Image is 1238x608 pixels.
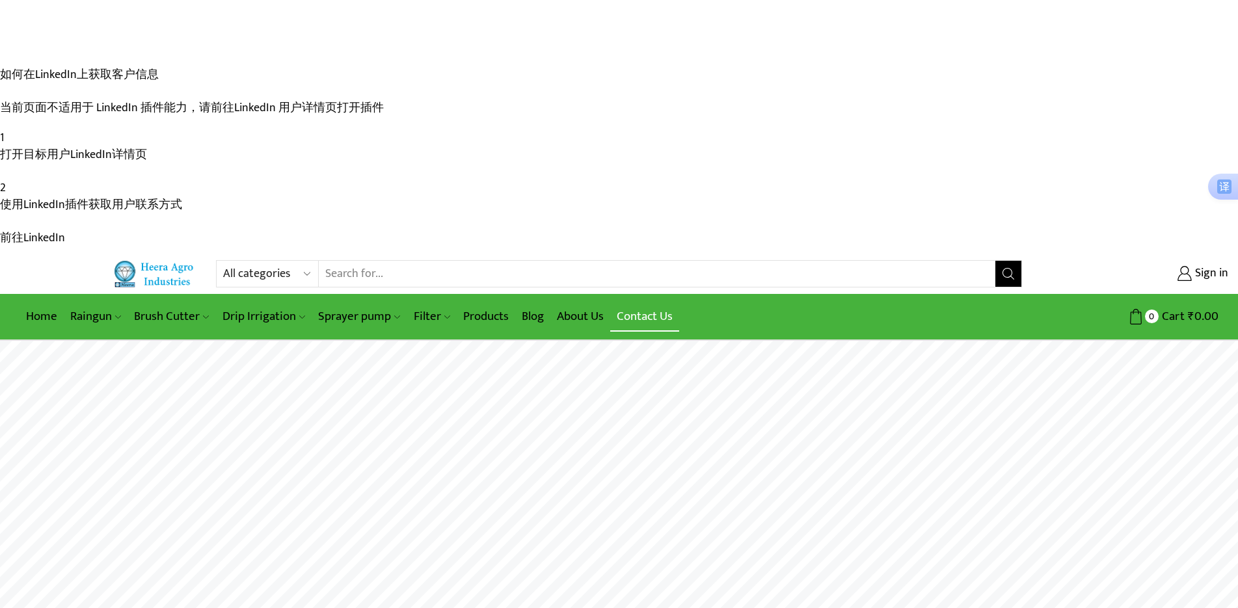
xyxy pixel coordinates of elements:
[550,301,610,332] a: About Us
[128,301,215,332] a: Brush Cutter
[457,301,515,332] a: Products
[995,261,1021,287] button: Search button
[1159,308,1185,325] span: Cart
[1145,310,1159,323] span: 0
[610,301,679,332] a: Contact Us
[1192,265,1228,282] span: Sign in
[64,301,128,332] a: Raingun
[515,301,550,332] a: Blog
[1035,304,1218,328] a: 0 Cart ₹0.00
[1042,262,1228,285] a: Sign in
[1188,306,1218,326] bdi: 0.00
[1188,306,1194,326] span: ₹
[312,301,407,332] a: Sprayer pump
[20,301,64,332] a: Home
[216,301,312,332] a: Drip Irrigation
[319,261,995,287] input: Search for...
[407,301,457,332] a: Filter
